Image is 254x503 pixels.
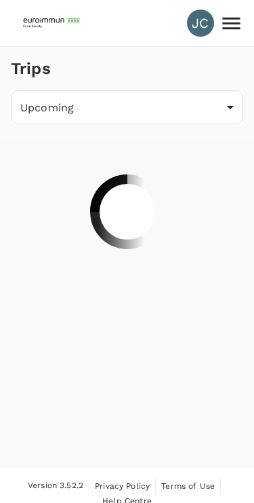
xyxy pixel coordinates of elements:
div: JC [187,10,214,37]
span: Privacy Policy [95,481,150,491]
img: EUROIMMUN (South East Asia) Pte. Ltd. [22,8,84,38]
h1: Trips [11,47,51,90]
span: Version 3.52.2 [28,479,83,493]
span: Terms of Use [161,481,215,491]
a: Privacy Policy [95,479,150,493]
a: Terms of Use [161,479,215,493]
div: Upcoming [11,90,243,124]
